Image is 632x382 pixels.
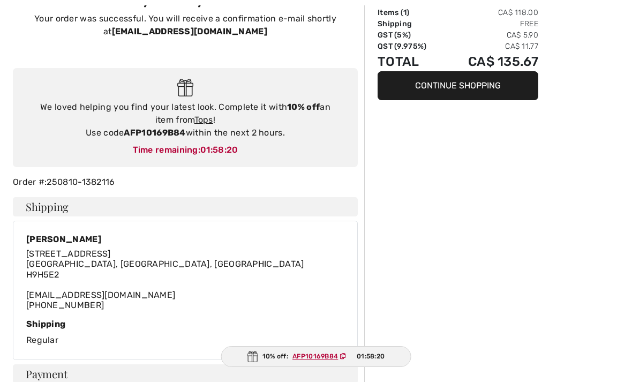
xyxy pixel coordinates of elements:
[200,145,238,155] span: 01:58:20
[26,300,104,310] a: [PHONE_NUMBER]
[26,319,344,329] div: Shipping
[378,52,443,71] td: Total
[247,351,258,362] img: Gift.svg
[378,41,443,52] td: QST (9.975%)
[378,18,443,29] td: Shipping
[112,26,267,36] strong: [EMAIL_ADDRESS][DOMAIN_NAME]
[443,52,538,71] td: CA$ 135.67
[378,7,443,18] td: Items ( )
[47,177,115,187] a: 250810-1382116
[26,249,304,310] div: [EMAIL_ADDRESS][DOMAIN_NAME]
[13,197,358,216] h4: Shipping
[221,346,411,367] div: 10% off:
[378,71,538,100] button: Continue Shopping
[194,115,213,125] a: Tops
[403,8,407,17] span: 1
[443,18,538,29] td: Free
[6,176,364,189] div: Order #:
[19,12,351,38] p: Your order was successful. You will receive a confirmation e-mail shortly at
[443,7,538,18] td: CA$ 118.00
[26,319,344,346] div: Regular
[292,353,338,360] ins: AFP10169B84
[443,29,538,41] td: CA$ 5.90
[177,79,194,96] img: Gift.svg
[378,29,443,41] td: GST (5%)
[287,102,320,112] strong: 10% off
[124,128,185,138] strong: AFP10169B84
[443,41,538,52] td: CA$ 11.77
[24,101,347,139] div: We loved helping you find your latest look. Complete it with an item from ! Use code within the n...
[357,351,385,361] span: 01:58:20
[24,144,347,156] div: Time remaining:
[26,234,304,244] div: [PERSON_NAME]
[26,249,304,279] span: [STREET_ADDRESS] [GEOGRAPHIC_DATA], [GEOGRAPHIC_DATA], [GEOGRAPHIC_DATA] H9H5E2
